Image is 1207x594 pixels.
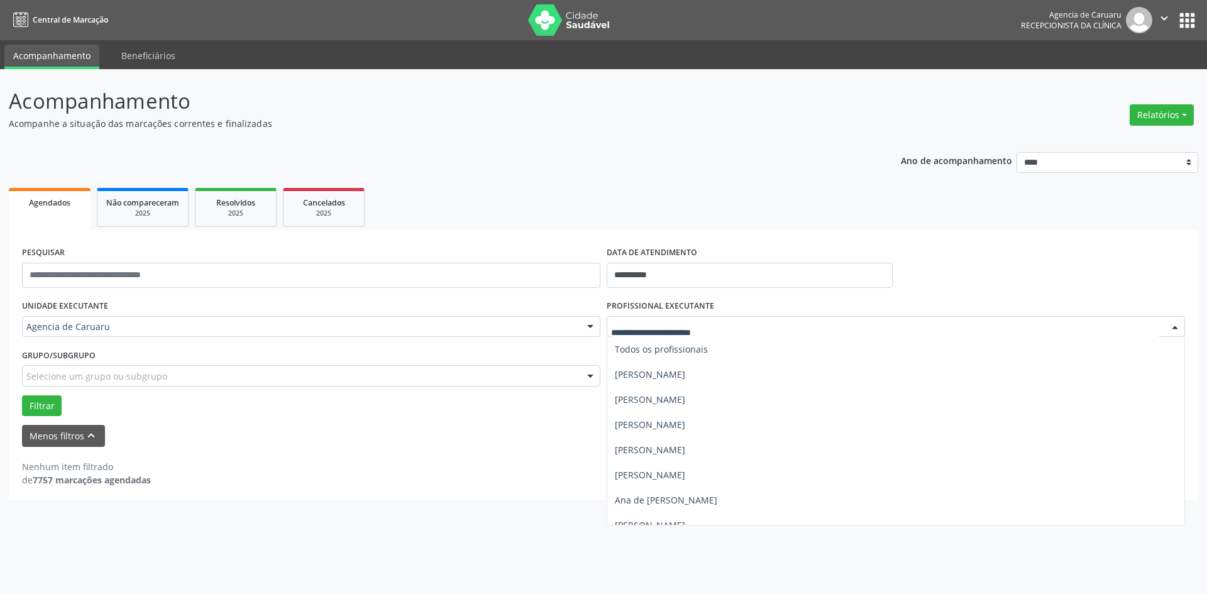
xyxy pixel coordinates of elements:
[216,197,255,208] span: Resolvidos
[1176,9,1198,31] button: apps
[22,460,151,473] div: Nenhum item filtrado
[204,209,267,218] div: 2025
[9,117,841,130] p: Acompanhe a situação das marcações correntes e finalizadas
[615,419,685,431] span: [PERSON_NAME]
[615,519,685,531] span: [PERSON_NAME]
[607,243,697,263] label: DATA DE ATENDIMENTO
[4,45,99,69] a: Acompanhamento
[106,197,179,208] span: Não compareceram
[106,209,179,218] div: 2025
[615,368,685,380] span: [PERSON_NAME]
[29,197,70,208] span: Agendados
[1021,20,1122,31] span: Recepcionista da clínica
[607,297,714,316] label: PROFISSIONAL EXECUTANTE
[9,9,108,30] a: Central de Marcação
[22,297,108,316] label: UNIDADE EXECUTANTE
[303,197,345,208] span: Cancelados
[22,473,151,487] div: de
[1130,104,1194,126] button: Relatórios
[615,494,717,506] span: Ana de [PERSON_NAME]
[22,346,96,365] label: Grupo/Subgrupo
[1157,11,1171,25] i: 
[26,321,575,333] span: Agencia de Caruaru
[1021,9,1122,20] div: Agencia de Caruaru
[9,85,841,117] p: Acompanhamento
[615,343,708,355] span: Todos os profissionais
[901,152,1012,168] p: Ano de acompanhamento
[22,425,105,447] button: Menos filtroskeyboard_arrow_up
[615,393,685,405] span: [PERSON_NAME]
[22,395,62,417] button: Filtrar
[26,370,167,383] span: Selecione um grupo ou subgrupo
[1126,7,1152,33] img: img
[292,209,355,218] div: 2025
[1152,7,1176,33] button: 
[22,243,65,263] label: PESQUISAR
[615,469,685,481] span: [PERSON_NAME]
[33,14,108,25] span: Central de Marcação
[33,474,151,486] strong: 7757 marcações agendadas
[84,429,98,443] i: keyboard_arrow_up
[113,45,184,67] a: Beneficiários
[615,444,685,456] span: [PERSON_NAME]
